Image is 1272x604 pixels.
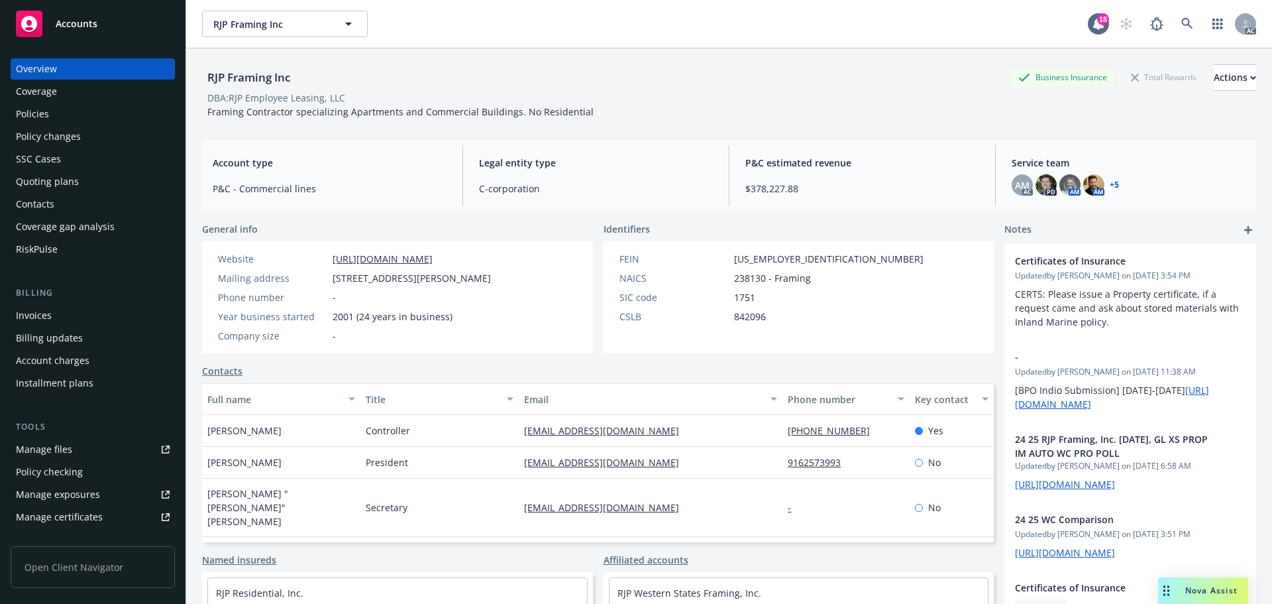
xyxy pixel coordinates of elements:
a: Manage files [11,439,175,460]
div: SSC Cases [16,149,61,170]
a: Coverage gap analysis [11,216,175,237]
a: +5 [1110,181,1119,189]
span: [STREET_ADDRESS][PERSON_NAME] [333,271,491,285]
div: Invoices [16,305,52,326]
div: Account charges [16,350,89,371]
span: Accounts [56,19,97,29]
div: Certificates of InsuranceUpdatedby [PERSON_NAME] on [DATE] 3:54 PMCERTS: Please issue a Property ... [1004,243,1256,339]
div: 24 25 WC ComparisonUpdatedby [PERSON_NAME] on [DATE] 3:51 PM[URL][DOMAIN_NAME] [1004,502,1256,570]
a: Start snowing [1113,11,1139,37]
span: Updated by [PERSON_NAME] on [DATE] 6:58 AM [1015,460,1245,472]
span: P&C estimated revenue [745,156,979,170]
span: AM [1015,178,1030,192]
img: photo [1035,174,1057,196]
span: Framing Contractor specializing Apartments and Commercial Buildings. No Residential [207,105,594,118]
div: RJP Framing Inc [202,69,295,86]
span: 24 25 WC Comparison [1015,513,1211,526]
a: Policy checking [11,461,175,483]
div: Year business started [218,310,327,324]
div: Mailing address [218,271,327,285]
div: Contacts [16,194,54,215]
a: Contacts [11,194,175,215]
a: [URL][DOMAIN_NAME] [1015,546,1115,559]
span: President [366,455,408,469]
span: Updated by [PERSON_NAME] on [DATE] 3:51 PM [1015,528,1245,540]
button: Title [360,383,519,415]
a: Search [1174,11,1200,37]
span: Certificates of Insurance [1015,581,1211,595]
a: SSC Cases [11,149,175,170]
span: General info [202,222,258,236]
button: Email [519,383,782,415]
a: Report a Bug [1143,11,1170,37]
a: RiskPulse [11,239,175,260]
span: No [928,501,941,514]
span: [PERSON_NAME] [207,424,282,438]
div: Total Rewards [1124,69,1203,86]
div: Manage exposures [16,484,100,505]
a: Accounts [11,5,175,42]
span: [PERSON_NAME] "[PERSON_NAME]" [PERSON_NAME] [207,487,355,528]
button: Phone number [782,383,909,415]
span: Certificates of Insurance [1015,254,1211,268]
a: RJP Residential, Inc. [216,587,303,599]
a: Billing updates [11,328,175,349]
span: Account type [213,156,447,170]
span: - [1015,350,1211,364]
div: Overview [16,58,57,80]
span: Service team [1012,156,1245,170]
div: Manage files [16,439,72,460]
a: [URL][DOMAIN_NAME] [333,253,433,265]
button: Key contact [910,383,994,415]
span: 1751 [734,290,755,304]
div: RiskPulse [16,239,58,260]
div: Key contact [915,393,974,406]
div: DBA: RJP Employee Leasing, LLC [207,91,345,105]
a: Contacts [202,364,242,378]
a: Policies [11,103,175,125]
div: Business Insurance [1012,69,1114,86]
span: Secretary [366,501,407,514]
span: - [333,290,336,304]
div: Email [524,393,763,406]
span: Identifiers [604,222,650,236]
a: Coverage [11,81,175,102]
a: Named insureds [202,553,276,567]
a: Account charges [11,350,175,371]
img: photo [1059,174,1081,196]
div: Manage claims [16,529,83,550]
div: 24 25 RJP Framing, Inc. [DATE], GL XS PROP IM AUTO WC PRO POLLUpdatedby [PERSON_NAME] on [DATE] 6... [1004,422,1256,502]
img: photo [1083,174,1104,196]
span: [US_EMPLOYER_IDENTIFICATION_NUMBER] [734,252,924,266]
button: Nova Assist [1158,577,1248,604]
span: Notes [1004,222,1032,238]
span: - [333,329,336,343]
div: Drag to move [1158,577,1175,604]
a: Switch app [1204,11,1231,37]
span: 24 25 RJP Framing, Inc. [DATE], GL XS PROP IM AUTO WC PRO POLL [1015,432,1211,460]
span: Open Client Navigator [11,546,175,588]
a: Invoices [11,305,175,326]
button: Full name [202,383,360,415]
div: Policy changes [16,126,81,147]
span: 238130 - Framing [734,271,811,285]
a: Installment plans [11,373,175,394]
button: RJP Framing Inc [202,11,368,37]
span: Controller [366,424,410,438]
a: Overview [11,58,175,80]
span: $378,227.88 [745,182,979,196]
span: 2001 (24 years in business) [333,310,452,324]
div: Title [366,393,499,406]
div: Policies [16,103,49,125]
a: [URL][DOMAIN_NAME] [1015,478,1115,491]
a: Quoting plans [11,171,175,192]
div: Company size [218,329,327,343]
div: Manage certificates [16,507,103,528]
span: RJP Framing Inc [213,17,328,31]
div: Full name [207,393,341,406]
div: Tools [11,420,175,434]
a: Manage exposures [11,484,175,505]
span: 842096 [734,310,766,324]
a: [PHONE_NUMBER] [788,424,880,437]
button: Actions [1214,64,1256,91]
